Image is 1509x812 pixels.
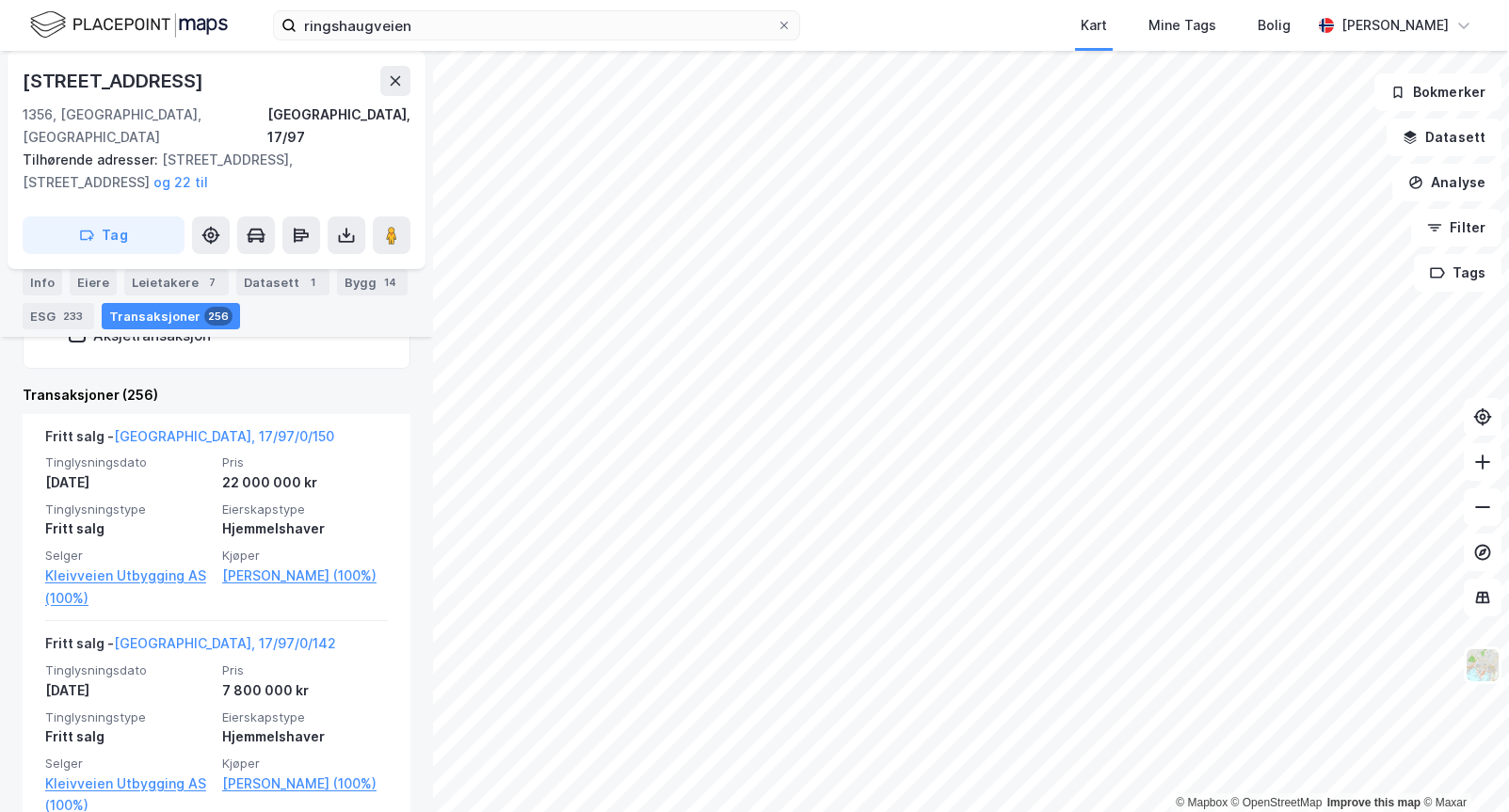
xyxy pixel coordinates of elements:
[30,8,228,41] img: logo.f888ab2527a4732fd821a326f86c7f29.svg
[70,269,117,295] div: Eiere
[124,269,229,295] div: Leietakere
[1327,796,1421,809] a: Improve this map
[45,725,211,748] div: Fritt salg
[1387,119,1501,156] button: Datasett
[23,384,410,406] div: Transaksjoner (256)
[337,269,408,295] div: Bygg
[45,471,211,494] div: [DATE]
[222,709,388,725] span: Eierskapstype
[45,632,336,662] div: Fritt salg -
[1392,164,1501,201] button: Analyse
[45,517,211,540] div: Fritt salg
[222,756,388,772] span: Kjøper
[114,635,336,651] a: [GEOGRAPHIC_DATA], 17/97/0/142
[102,303,240,329] div: Transaksjoner
[45,709,211,725] span: Tinglysningstype
[222,471,388,494] div: 22 000 000 kr
[45,425,334,455] div: Fritt salg -
[222,679,388,702] div: 7 800 000 kr
[1411,209,1501,247] button: Filter
[222,548,388,564] span: Kjøper
[45,548,211,564] span: Selger
[380,273,400,292] div: 14
[222,662,388,678] span: Pris
[222,517,388,540] div: Hjemmelshaver
[222,565,388,587] a: [PERSON_NAME] (100%)
[45,502,211,517] span: Tinglysningstype
[222,725,388,748] div: Hjemmelshaver
[45,756,211,772] span: Selger
[222,772,388,795] a: [PERSON_NAME] (100%)
[222,454,388,470] span: Pris
[202,273,221,292] div: 7
[59,307,87,326] div: 233
[222,502,388,517] span: Eierskapstype
[303,273,322,292] div: 1
[267,103,410,149] div: [GEOGRAPHIC_DATA], 17/97
[23,66,207,96] div: [STREET_ADDRESS]
[204,307,233,326] div: 256
[23,149,395,194] div: [STREET_ADDRESS], [STREET_ADDRESS]
[1341,14,1449,37] div: [PERSON_NAME]
[45,662,211,678] span: Tinglysningsdato
[23,216,185,254] button: Tag
[23,303,94,329] div: ESG
[1374,73,1501,111] button: Bokmerker
[45,454,211,470] span: Tinglysningsdato
[1176,796,1228,809] a: Mapbox
[1415,722,1509,812] div: Kontrollprogram for chat
[1258,14,1291,37] div: Bolig
[1415,722,1509,812] iframe: Chat Widget
[1081,14,1107,37] div: Kart
[114,428,334,444] a: [GEOGRAPHIC_DATA], 17/97/0/150
[1465,647,1501,683] img: Z
[236,269,329,295] div: Datasett
[1231,796,1323,809] a: OpenStreetMap
[45,565,211,610] a: Kleivveien Utbygging AS (100%)
[23,269,62,295] div: Info
[23,151,162,167] span: Tilhørende adresser:
[297,11,777,40] input: Søk på adresse, matrikkel, gårdeiere, leietakere eller personer
[23,103,267,149] div: 1356, [GEOGRAPHIC_DATA], [GEOGRAPHIC_DATA]
[1414,254,1501,292] button: Tags
[45,679,211,702] div: [DATE]
[1148,14,1216,37] div: Mine Tags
